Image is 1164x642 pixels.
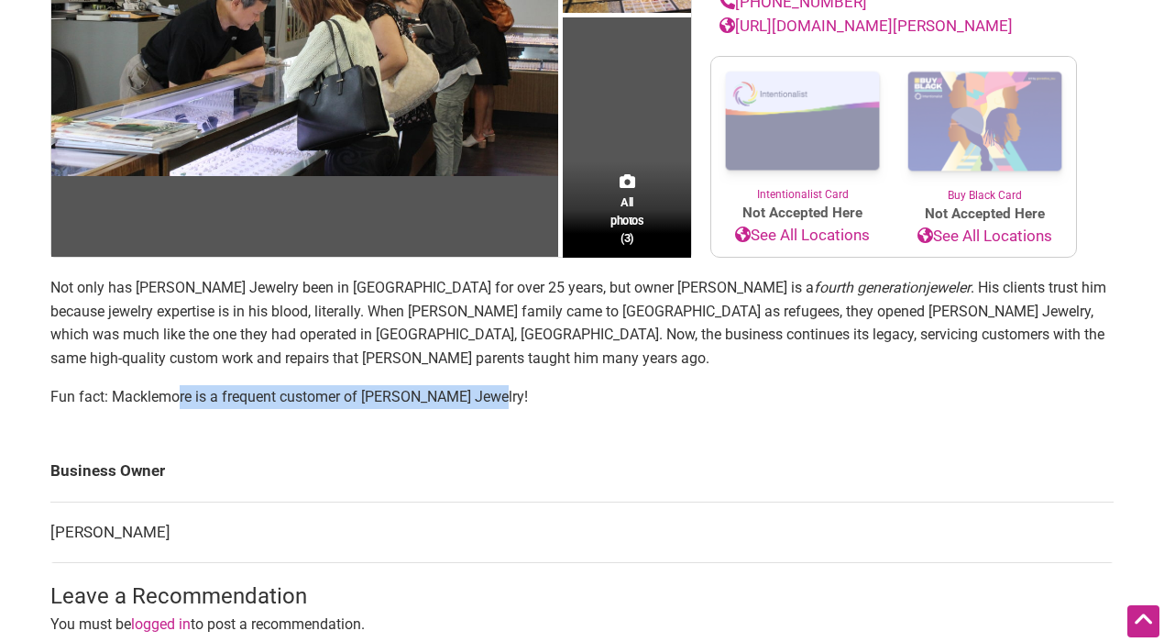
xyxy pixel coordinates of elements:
[814,279,926,296] em: fourth generation
[131,615,191,633] a: logged in
[50,441,1114,502] td: Business Owner
[711,57,894,203] a: Intentionalist Card
[894,57,1076,204] a: Buy Black Card
[711,203,894,224] span: Not Accepted Here
[711,57,894,186] img: Intentionalist Card
[50,581,1114,613] h3: Leave a Recommendation
[719,17,1013,35] a: [URL][DOMAIN_NAME][PERSON_NAME]
[894,57,1076,187] img: Buy Black Card
[894,225,1076,249] a: See All Locations
[50,276,1114,370] p: Not only has [PERSON_NAME] Jewelry been in [GEOGRAPHIC_DATA] for over 25 years, but owner [PERSON...
[926,279,971,296] i: jeweler
[711,224,894,248] a: See All Locations
[1127,605,1159,637] div: Scroll Back to Top
[50,502,1114,563] td: [PERSON_NAME]
[894,204,1076,225] span: Not Accepted Here
[610,194,643,246] span: All photos (3)
[50,613,1114,636] p: You must be to post a recommendation.
[50,385,1114,409] p: Fun fact: Macklemore is a frequent customer of [PERSON_NAME] Jewelry!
